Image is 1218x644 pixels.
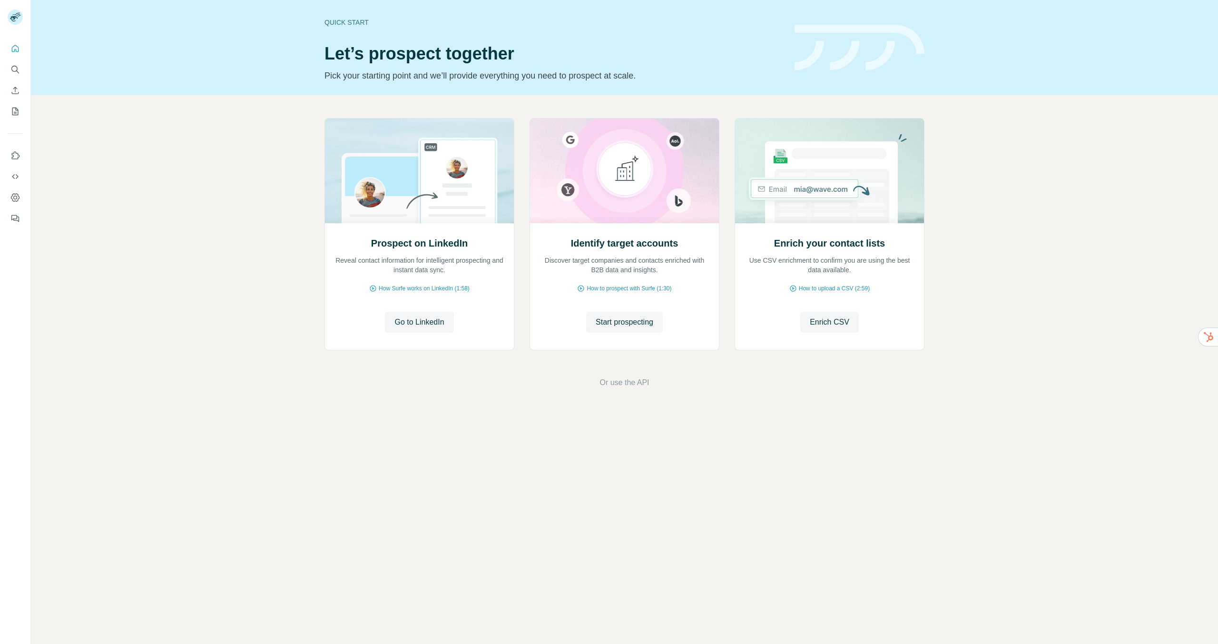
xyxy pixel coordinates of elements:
[334,256,504,275] p: Reveal contact information for intelligent prospecting and instant data sync.
[324,18,783,27] div: Quick start
[599,377,649,388] button: Or use the API
[745,256,914,275] p: Use CSV enrichment to confirm you are using the best data available.
[800,312,859,333] button: Enrich CSV
[540,256,709,275] p: Discover target companies and contacts enriched with B2B data and insights.
[8,40,23,57] button: Quick start
[586,312,663,333] button: Start prospecting
[571,237,678,250] h2: Identify target accounts
[795,25,924,71] img: banner
[8,189,23,206] button: Dashboard
[8,103,23,120] button: My lists
[810,317,849,328] span: Enrich CSV
[799,284,870,293] span: How to upload a CSV (2:59)
[8,61,23,78] button: Search
[596,317,653,328] span: Start prospecting
[394,317,444,328] span: Go to LinkedIn
[385,312,453,333] button: Go to LinkedIn
[8,168,23,185] button: Use Surfe API
[774,237,885,250] h2: Enrich your contact lists
[587,284,671,293] span: How to prospect with Surfe (1:30)
[324,44,783,63] h1: Let’s prospect together
[379,284,470,293] span: How Surfe works on LinkedIn (1:58)
[8,147,23,164] button: Use Surfe on LinkedIn
[735,119,924,223] img: Enrich your contact lists
[324,69,783,82] p: Pick your starting point and we’ll provide everything you need to prospect at scale.
[371,237,468,250] h2: Prospect on LinkedIn
[8,210,23,227] button: Feedback
[324,119,514,223] img: Prospect on LinkedIn
[8,82,23,99] button: Enrich CSV
[530,119,719,223] img: Identify target accounts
